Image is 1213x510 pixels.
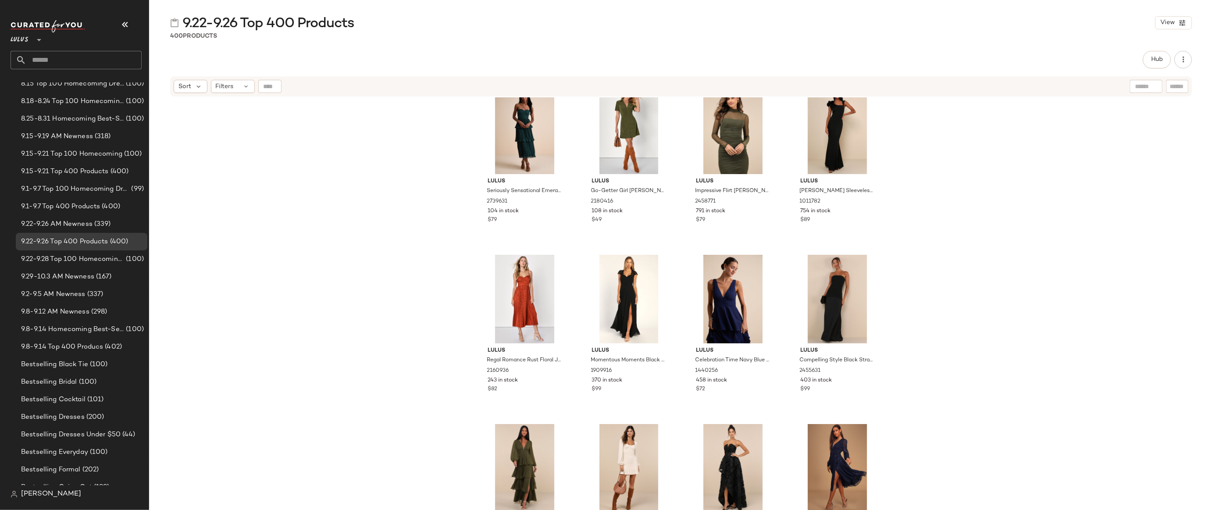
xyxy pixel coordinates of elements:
[591,187,665,195] span: Go-Getter Girl [PERSON_NAME] Corduroy Mini Dress With Pockets
[799,187,874,195] span: [PERSON_NAME] Sleeveless Ruffled Mermaid Maxi Dress
[11,491,18,498] img: svg%3e
[21,79,124,89] span: 8.15 Top 100 Homecoming Dresses
[696,377,727,385] span: 458 in stock
[129,184,144,194] span: (99)
[800,216,810,224] span: $89
[591,367,612,375] span: 1909916
[21,360,88,370] span: Bestselling Black Tie
[1160,19,1175,26] span: View
[81,465,99,475] span: (202)
[21,272,94,282] span: 9.29-10.3 AM Newness
[487,198,507,206] span: 2739631
[88,360,108,370] span: (100)
[695,187,769,195] span: Impressive Flirt [PERSON_NAME] Mesh Ruched Mock Neck Midi Dress
[21,96,124,107] span: 8.18-8.24 Top 100 Homecoming Dresses
[93,219,111,229] span: (339)
[695,198,716,206] span: 2458771
[585,255,673,343] img: 9386201_1909916.jpg
[85,412,104,422] span: (200)
[21,307,89,317] span: 9.8-9.12 AM Newness
[21,395,86,405] span: Bestselling Cocktail
[100,202,120,212] span: (400)
[21,412,85,422] span: Bestselling Dresses
[103,342,122,352] span: (402)
[124,96,144,107] span: (100)
[592,178,666,185] span: Lulus
[11,30,29,46] span: Lulus
[689,255,777,343] img: 1440256_2_01_hero_Retakes_2025-09-05.jpg
[1155,16,1192,29] button: View
[488,178,562,185] span: Lulus
[21,254,124,264] span: 9.22-9.28 Top 100 Homecoming Dresses
[695,367,718,375] span: 1440256
[170,18,179,27] img: svg%3e
[696,385,705,393] span: $72
[124,254,144,264] span: (100)
[21,237,108,247] span: 9.22-9.26 Top 400 Products
[591,198,614,206] span: 2180416
[21,184,129,194] span: 9.1-9.7 Top 100 Homecoming Dresses
[21,132,93,142] span: 9.15-9.19 AM Newness
[800,385,810,393] span: $99
[21,202,100,212] span: 9.1-9.7 Top 400 Products
[696,347,770,355] span: Lulus
[799,367,821,375] span: 2455631
[170,33,183,39] span: 400
[1151,56,1163,63] span: Hub
[109,167,129,177] span: (400)
[86,395,104,405] span: (101)
[592,216,602,224] span: $49
[487,187,561,195] span: Seriously Sensational Emerald Strapless Tiered Midi Dress
[1143,51,1171,68] button: Hub
[21,489,81,499] span: [PERSON_NAME]
[21,325,124,335] span: 9.8-9.14 Homecoming Best-Sellers
[21,377,77,387] span: Bestselling Bridal
[124,79,144,89] span: (100)
[108,237,128,247] span: (400)
[21,465,81,475] span: Bestselling Formal
[77,377,97,387] span: (100)
[21,430,121,440] span: Bestselling Dresses Under $50
[170,32,217,41] div: Products
[592,347,666,355] span: Lulus
[92,482,110,492] span: (199)
[94,272,112,282] span: (167)
[793,255,881,343] img: 11954341_2455631.jpg
[21,114,124,124] span: 8.25-8.31 Homecoming Best-Sellers
[696,178,770,185] span: Lulus
[696,207,725,215] span: 791 in stock
[695,357,769,364] span: Celebration Time Navy Blue Sleeveless Tiered Midi Dress
[86,289,103,300] span: (337)
[21,482,92,492] span: Bestselling Going Out
[124,325,144,335] span: (100)
[592,207,623,215] span: 108 in stock
[488,207,519,215] span: 104 in stock
[93,132,111,142] span: (318)
[799,198,821,206] span: 1011782
[591,357,665,364] span: Momentous Moments Black Lace Backless Maxi Dress
[800,377,832,385] span: 403 in stock
[21,289,86,300] span: 9.2-9.5 AM Newness
[488,347,562,355] span: Lulus
[21,342,103,352] span: 9.8-9.14 Top 400 Producs
[488,216,497,224] span: $79
[21,167,109,177] span: 9.15-9.21 Top 400 Products
[182,15,354,32] span: 9.22-9.26 Top 400 Products
[487,367,509,375] span: 2160936
[124,114,144,124] span: (100)
[800,347,874,355] span: Lulus
[800,207,831,215] span: 754 in stock
[121,430,136,440] span: (44)
[481,255,569,343] img: 10522401_2160936.jpg
[488,385,497,393] span: $82
[487,357,561,364] span: Regal Romance Rust Floral Jacquard Pleated Satin Midi Dress
[800,178,874,185] span: Lulus
[89,307,107,317] span: (298)
[21,447,88,457] span: Bestselling Everyday
[21,149,122,159] span: 9.15-9.21 Top 100 Homecoming
[11,20,85,32] img: cfy_white_logo.C9jOOHJF.svg
[592,385,602,393] span: $99
[88,447,108,457] span: (100)
[696,216,705,224] span: $79
[592,377,623,385] span: 370 in stock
